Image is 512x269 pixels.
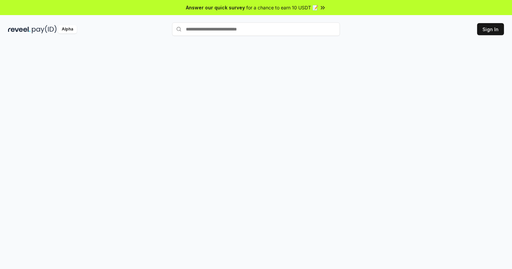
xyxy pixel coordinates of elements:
span: for a chance to earn 10 USDT 📝 [246,4,318,11]
div: Alpha [58,25,77,33]
img: reveel_dark [8,25,31,33]
img: pay_id [32,25,57,33]
span: Answer our quick survey [186,4,245,11]
button: Sign In [477,23,504,35]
